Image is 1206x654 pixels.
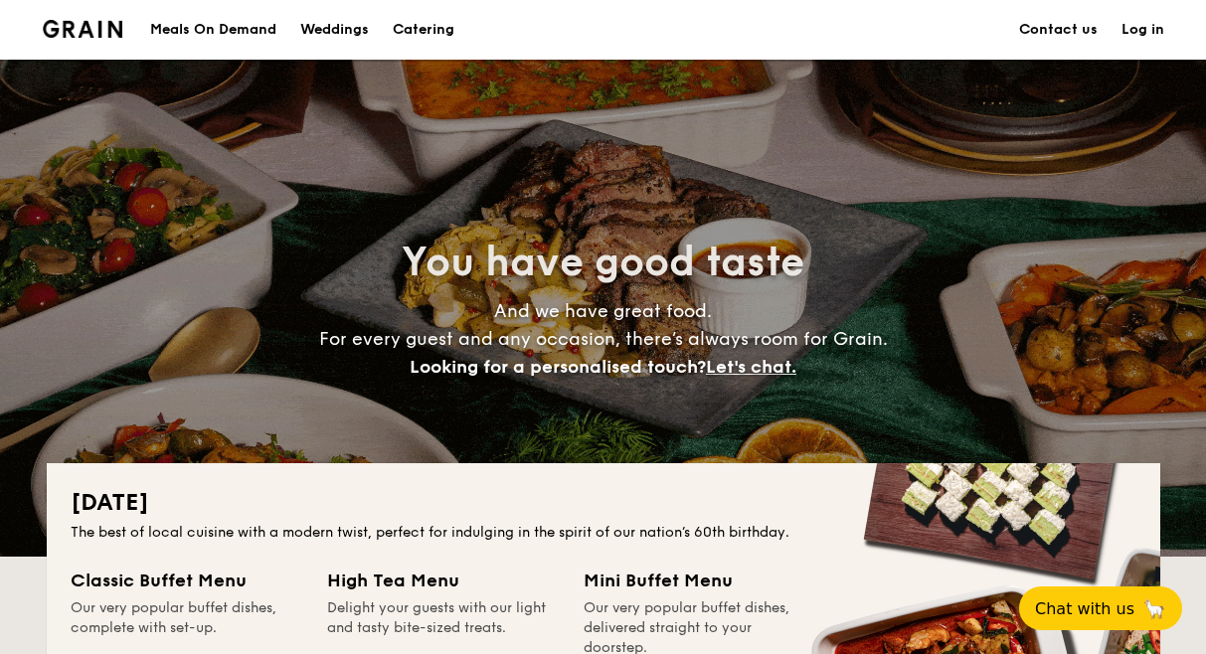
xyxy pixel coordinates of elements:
div: Classic Buffet Menu [71,567,303,594]
div: High Tea Menu [327,567,560,594]
span: You have good taste [402,239,804,286]
span: Chat with us [1035,599,1134,618]
div: Mini Buffet Menu [584,567,816,594]
span: Let's chat. [706,356,796,378]
h2: [DATE] [71,487,1136,519]
a: Logotype [43,20,123,38]
div: The best of local cuisine with a modern twist, perfect for indulging in the spirit of our nation’... [71,523,1136,543]
span: 🦙 [1142,597,1166,620]
span: Looking for a personalised touch? [410,356,706,378]
button: Chat with us🦙 [1019,586,1182,630]
img: Grain [43,20,123,38]
span: And we have great food. For every guest and any occasion, there’s always room for Grain. [319,300,888,378]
